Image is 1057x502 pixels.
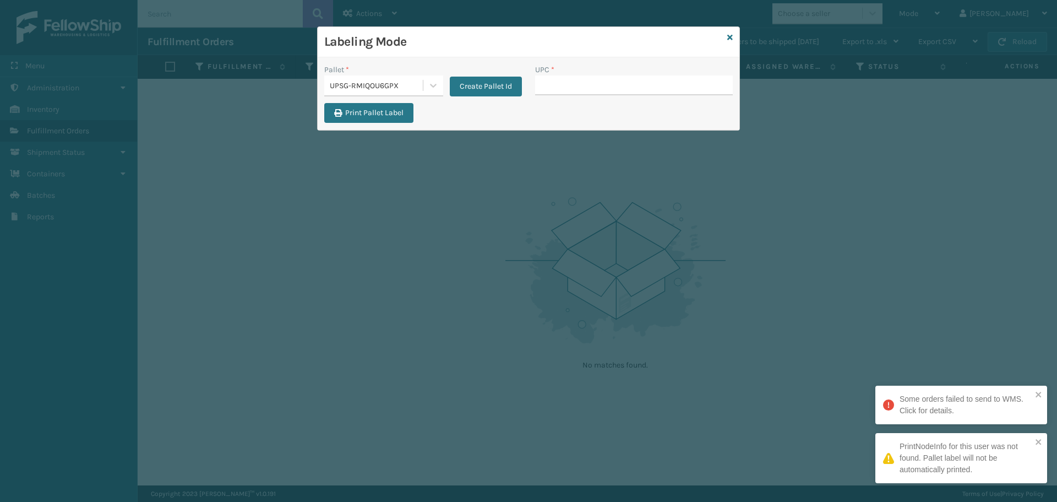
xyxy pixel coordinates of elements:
div: Some orders failed to send to WMS. Click for details. [900,393,1032,417]
label: Pallet [324,64,349,75]
button: Create Pallet Id [450,77,522,96]
div: UPSG-RMIQOU6GPX [330,80,424,91]
button: close [1035,438,1043,448]
button: Print Pallet Label [324,103,413,123]
button: close [1035,390,1043,401]
div: PrintNodeInfo for this user was not found. Pallet label will not be automatically printed. [900,441,1032,476]
h3: Labeling Mode [324,34,723,50]
label: UPC [535,64,554,75]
